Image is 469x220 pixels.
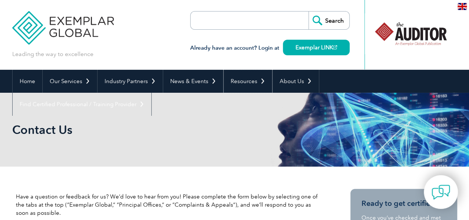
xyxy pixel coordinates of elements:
[13,70,42,93] a: Home
[13,93,151,116] a: Find Certified Professional / Training Provider
[98,70,163,93] a: Industry Partners
[12,122,297,137] h1: Contact Us
[16,193,320,217] p: Have a question or feedback for us? We’d love to hear from you! Please complete the form below by...
[190,43,350,53] h3: Already have an account? Login at
[273,70,319,93] a: About Us
[333,45,337,49] img: open_square.png
[43,70,97,93] a: Our Services
[432,183,450,201] img: contact-chat.png
[163,70,223,93] a: News & Events
[308,12,349,29] input: Search
[361,199,446,208] h3: Ready to get certified?
[458,3,467,10] img: en
[224,70,272,93] a: Resources
[283,40,350,55] a: Exemplar LINK
[12,50,93,58] p: Leading the way to excellence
